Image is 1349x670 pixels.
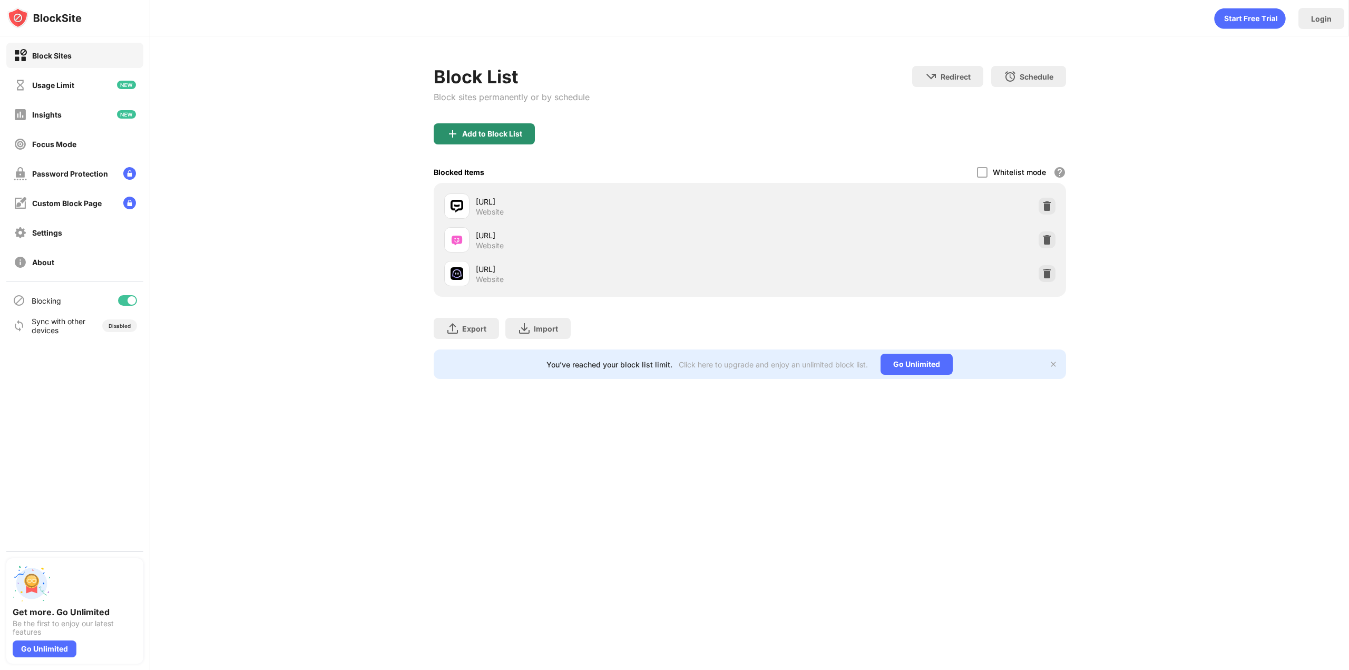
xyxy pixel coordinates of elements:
img: insights-off.svg [14,108,27,121]
img: new-icon.svg [117,81,136,89]
div: Be the first to enjoy our latest features [13,619,137,636]
img: blocking-icon.svg [13,294,25,307]
div: Redirect [941,72,971,81]
div: Add to Block List [462,130,522,138]
div: Sync with other devices [32,317,86,335]
img: lock-menu.svg [123,197,136,209]
img: lock-menu.svg [123,167,136,180]
div: Disabled [109,323,131,329]
img: time-usage-off.svg [14,79,27,92]
div: Password Protection [32,169,108,178]
img: settings-off.svg [14,226,27,239]
div: Focus Mode [32,140,76,149]
div: Insights [32,110,62,119]
img: block-on.svg [14,49,27,62]
div: Whitelist mode [993,168,1046,177]
img: about-off.svg [14,256,27,269]
div: Go Unlimited [881,354,953,375]
div: Website [476,241,504,250]
div: Get more. Go Unlimited [13,607,137,617]
img: focus-off.svg [14,138,27,151]
img: new-icon.svg [117,110,136,119]
div: You’ve reached your block list limit. [546,360,672,369]
img: password-protection-off.svg [14,167,27,180]
img: customize-block-page-off.svg [14,197,27,210]
div: animation [1214,8,1286,29]
img: favicons [451,234,463,246]
div: Block sites permanently or by schedule [434,92,590,102]
div: Blocking [32,296,61,305]
div: About [32,258,54,267]
div: Import [534,324,558,333]
div: Usage Limit [32,81,74,90]
img: sync-icon.svg [13,319,25,332]
div: Website [476,207,504,217]
div: Login [1311,14,1332,23]
div: Website [476,275,504,284]
div: Block Sites [32,51,72,60]
img: push-unlimited.svg [13,565,51,603]
div: Block List [434,66,590,88]
img: logo-blocksite.svg [7,7,82,28]
div: [URL] [476,196,750,207]
div: Click here to upgrade and enjoy an unlimited block list. [679,360,868,369]
div: [URL] [476,230,750,241]
div: Go Unlimited [13,640,76,657]
img: x-button.svg [1049,360,1058,368]
div: Custom Block Page [32,199,102,208]
div: Settings [32,228,62,237]
img: favicons [451,267,463,280]
div: [URL] [476,264,750,275]
img: favicons [451,200,463,212]
div: Blocked Items [434,168,484,177]
div: Export [462,324,486,333]
div: Schedule [1020,72,1053,81]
